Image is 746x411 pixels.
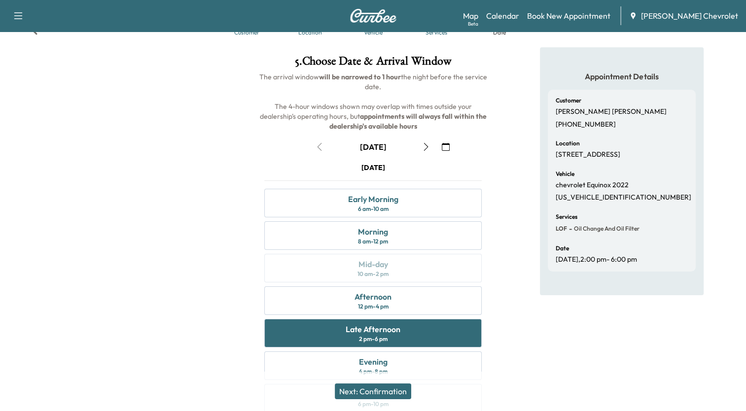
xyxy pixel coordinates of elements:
[556,98,581,103] h6: Customer
[463,10,478,22] a: MapBeta
[426,30,447,35] div: Services
[358,356,387,368] div: Evening
[256,55,489,72] h1: 5 . Choose Date & Arrival Window
[298,30,322,35] div: Location
[493,30,506,35] div: Date
[358,226,388,238] div: Morning
[486,10,519,22] a: Calendar
[319,72,400,81] b: will be narrowed to 1 hour
[350,9,397,23] img: Curbee Logo
[556,181,629,190] p: chevrolet Equinox 2022
[641,10,738,22] span: [PERSON_NAME] Chevrolet
[335,383,411,399] button: Next: Confirmation
[358,368,387,376] div: 4 pm - 8 pm
[361,163,385,172] div: [DATE]
[556,245,569,251] h6: Date
[357,303,388,310] div: 12 pm - 4 pm
[556,171,574,177] h6: Vehicle
[234,30,259,35] div: Customer
[358,335,387,343] div: 2 pm - 6 pm
[548,71,696,82] h5: Appointment Details
[355,291,391,303] div: Afternoon
[572,225,639,233] span: Oil Change and Oil Filter
[527,10,610,22] a: Book New Appointment
[357,205,388,213] div: 6 am - 10 am
[556,140,580,146] h6: Location
[556,214,577,220] h6: Services
[556,193,691,202] p: [US_VEHICLE_IDENTIFICATION_NUMBER]
[359,141,386,152] div: [DATE]
[556,150,620,159] p: [STREET_ADDRESS]
[556,225,567,233] span: LOF
[556,120,616,129] p: [PHONE_NUMBER]
[468,20,478,28] div: Beta
[358,238,388,245] div: 8 am - 12 pm
[556,107,667,116] p: [PERSON_NAME] [PERSON_NAME]
[348,193,398,205] div: Early Morning
[329,112,488,131] b: appointments will always fall within the dealership's available hours
[364,30,383,35] div: Vehicle
[556,255,637,264] p: [DATE] , 2:00 pm - 6:00 pm
[346,323,400,335] div: Late Afternoon
[567,224,572,234] span: -
[259,72,488,131] span: The arrival window the night before the service date. The 4-hour windows shown may overlap with t...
